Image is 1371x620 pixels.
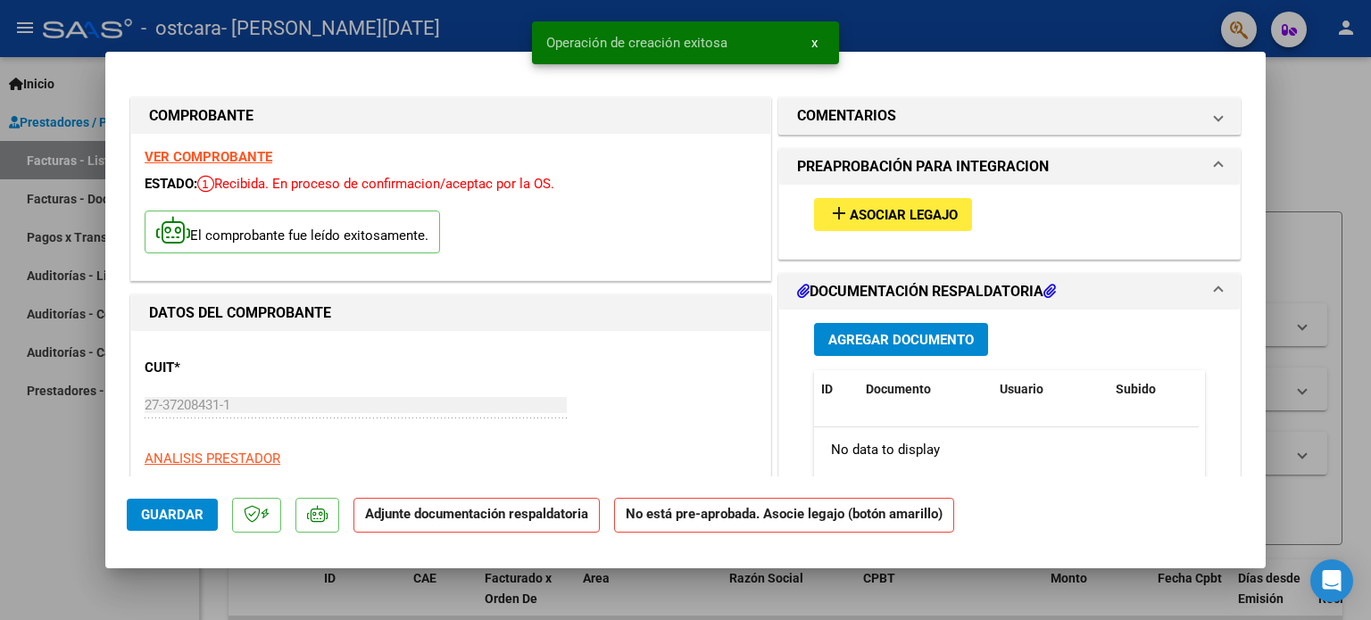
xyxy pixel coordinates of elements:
p: El comprobante fue leído exitosamente. [145,211,440,254]
button: Guardar [127,499,218,531]
mat-icon: add [828,203,850,224]
button: Asociar Legajo [814,198,972,231]
h1: COMENTARIOS [797,105,896,127]
span: ANALISIS PRESTADOR [145,451,280,467]
span: Guardar [141,507,204,523]
span: Recibida. En proceso de confirmacion/aceptac por la OS. [197,176,554,192]
h1: PREAPROBACIÓN PARA INTEGRACION [797,156,1049,178]
h1: DOCUMENTACIÓN RESPALDATORIA [797,281,1056,302]
span: Asociar Legajo [850,207,958,223]
datatable-header-cell: Documento [859,370,993,409]
datatable-header-cell: ID [814,370,859,409]
datatable-header-cell: Subido [1109,370,1198,409]
span: ESTADO: [145,176,197,192]
span: Usuario [1000,382,1043,396]
datatable-header-cell: Acción [1198,370,1287,409]
datatable-header-cell: Usuario [993,370,1109,409]
button: Agregar Documento [814,323,988,356]
strong: COMPROBANTE [149,107,253,124]
span: ID [821,382,833,396]
span: Operación de creación exitosa [546,34,727,52]
div: PREAPROBACIÓN PARA INTEGRACION [779,185,1240,259]
mat-expansion-panel-header: COMENTARIOS [779,98,1240,134]
a: VER COMPROBANTE [145,149,272,165]
mat-expansion-panel-header: PREAPROBACIÓN PARA INTEGRACION [779,149,1240,185]
strong: DATOS DEL COMPROBANTE [149,304,331,321]
strong: Adjunte documentación respaldatoria [365,506,588,522]
button: x [797,27,832,59]
span: Subido [1116,382,1156,396]
strong: No está pre-aprobada. Asocie legajo (botón amarillo) [614,498,954,533]
p: CUIT [145,358,328,378]
div: No data to display [814,427,1199,472]
span: x [811,35,818,51]
mat-expansion-panel-header: DOCUMENTACIÓN RESPALDATORIA [779,274,1240,310]
span: Agregar Documento [828,332,974,348]
div: Open Intercom Messenger [1310,559,1353,602]
span: Documento [866,382,931,396]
